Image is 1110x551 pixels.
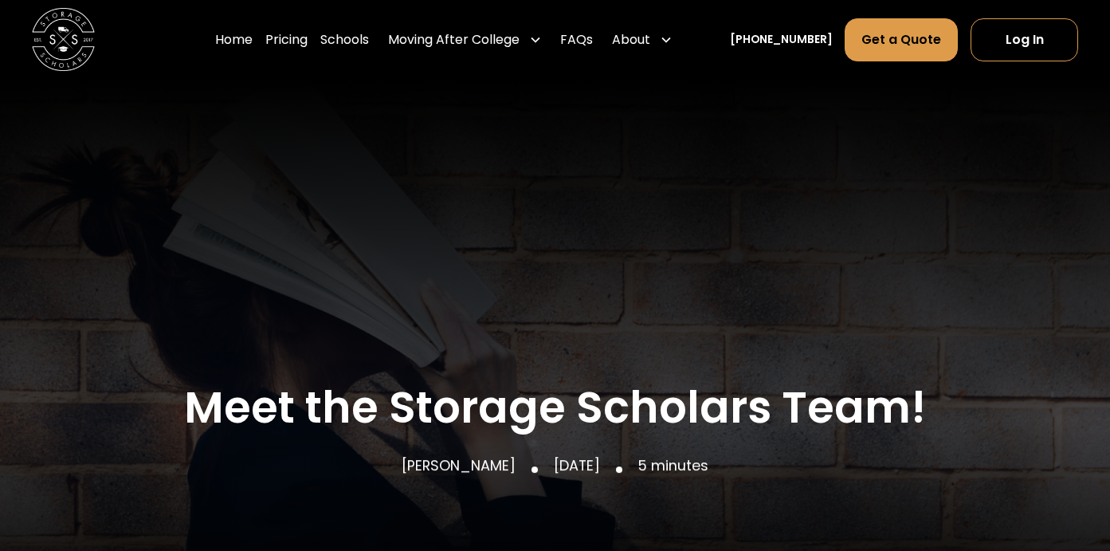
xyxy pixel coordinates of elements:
p: [PERSON_NAME] [402,455,516,477]
img: Storage Scholars main logo [32,8,96,72]
a: Log In [971,18,1078,61]
div: About [606,18,679,62]
a: Schools [320,18,369,62]
a: [PHONE_NUMBER] [730,31,833,48]
a: Home [215,18,253,62]
a: Pricing [265,18,308,62]
p: [DATE] [554,455,600,477]
div: Moving After College [388,30,520,49]
a: FAQs [560,18,593,62]
a: home [32,8,96,72]
a: Get a Quote [845,18,958,61]
p: 5 minutes [637,455,708,477]
div: About [612,30,650,49]
h1: Meet the Storage Scholars Team! [184,384,926,431]
div: Moving After College [382,18,548,62]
